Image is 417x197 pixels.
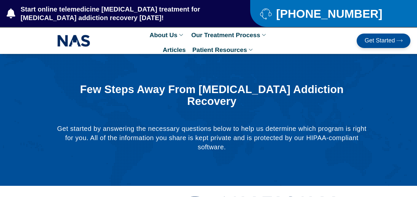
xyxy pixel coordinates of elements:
span: Start online telemedicine [MEDICAL_DATA] treatment for [MEDICAL_DATA] addiction recovery [DATE]! [19,5,224,22]
span: [PHONE_NUMBER] [275,10,382,18]
a: About Us [146,28,188,42]
a: [PHONE_NUMBER] [260,8,401,19]
p: Get started by answering the necessary questions below to help us determine which program is righ... [53,124,370,152]
span: Get Started [365,37,395,44]
a: Patient Resources [189,42,257,57]
h1: Few Steps Away From [MEDICAL_DATA] Addiction Recovery [70,84,354,108]
img: NAS_email_signature-removebg-preview.png [57,33,90,48]
a: Our Treatment Process [188,28,271,42]
a: Get Started [357,34,410,48]
a: Articles [160,42,189,57]
a: Start online telemedicine [MEDICAL_DATA] treatment for [MEDICAL_DATA] addiction recovery [DATE]! [7,5,224,22]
